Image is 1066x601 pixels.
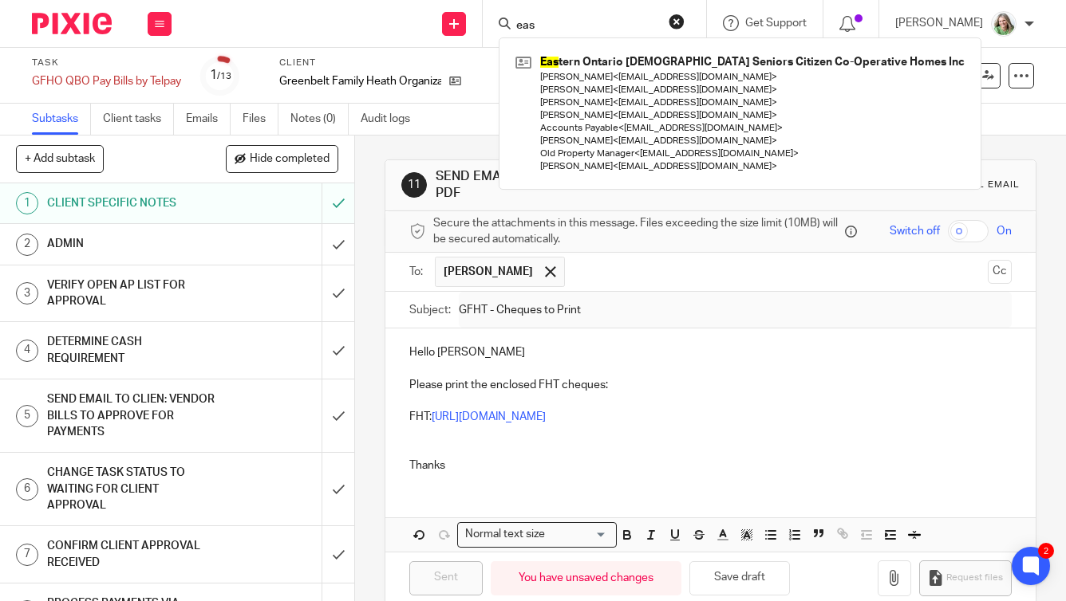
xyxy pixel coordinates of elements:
button: Hide completed [226,145,338,172]
button: Request files [919,560,1012,596]
div: 11 [401,172,427,198]
small: /13 [217,72,231,81]
label: To: [409,264,427,280]
span: Switch off [890,223,940,239]
div: 4 [16,340,38,362]
h1: CLIENT SPECIFIC NOTES [47,191,219,215]
span: Hide completed [250,153,330,166]
div: To enrich screen reader interactions, please activate Accessibility in Grammarly extension settings [385,328,1035,485]
button: Clear [669,14,685,29]
span: Normal text size [461,526,548,543]
a: Audit logs [361,104,422,135]
p: Greenbelt Family Heath Organization [279,73,441,89]
label: Task [32,57,181,69]
div: GFHO QBO Pay Bills by Telpay [32,73,181,89]
a: Files [243,104,278,135]
span: Get Support [745,18,807,29]
div: 6 [16,478,38,501]
h1: SEND EMAIL TO CLIENT TO PRINT CHEQUES FROM PDF [436,168,744,202]
span: On [997,223,1012,239]
div: Search for option [457,522,617,547]
a: Client tasks [103,104,174,135]
div: 1 [16,192,38,214]
div: 1 [210,66,231,84]
span: [PERSON_NAME] [444,264,533,280]
span: Secure the attachments in this message. Files exceeding the size limit (10MB) will be secured aut... [433,215,841,248]
span: Request files [946,572,1003,584]
h1: CONFIRM CLIENT APPROVAL RECEIVED [47,534,219,575]
h1: DETERMINE CASH REQUIREMENT [47,330,219,371]
a: [URL][DOMAIN_NAME] [432,411,546,422]
p: Please print the enclosed FHT cheques: [409,377,1011,393]
label: Subject: [409,302,451,318]
h1: VERIFY OPEN AP LIST FOR APPROVAL [47,273,219,314]
div: 7 [16,544,38,566]
a: Emails [186,104,231,135]
button: Save draft [689,561,790,595]
a: Subtasks [32,104,91,135]
h1: CHANGE TASK STATUS TO WAITING FOR CLIENT APPROVAL [47,461,219,517]
div: 5 [16,405,38,427]
img: Pixie [32,13,112,34]
h1: ADMIN [47,232,219,256]
label: Client [279,57,482,69]
h1: SEND EMAIL TO CLIEN: VENDOR BILLS TO APPROVE FOR PAYMENTS [47,387,219,444]
p: Hello [PERSON_NAME] [409,344,1011,360]
button: + Add subtask [16,145,104,172]
div: 2 [16,234,38,256]
input: Search [515,19,658,33]
button: Cc [988,260,1012,284]
input: Search for option [550,526,607,543]
p: Thanks [409,458,1011,473]
a: Notes (0) [290,104,349,135]
div: You have unsaved changes [491,561,681,595]
input: Sent [409,561,483,595]
div: 3 [16,282,38,304]
p: FHT: [409,409,1011,425]
img: KC%20Photo.jpg [991,11,1017,37]
p: [PERSON_NAME] [895,15,983,31]
div: 2 [1038,543,1054,559]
